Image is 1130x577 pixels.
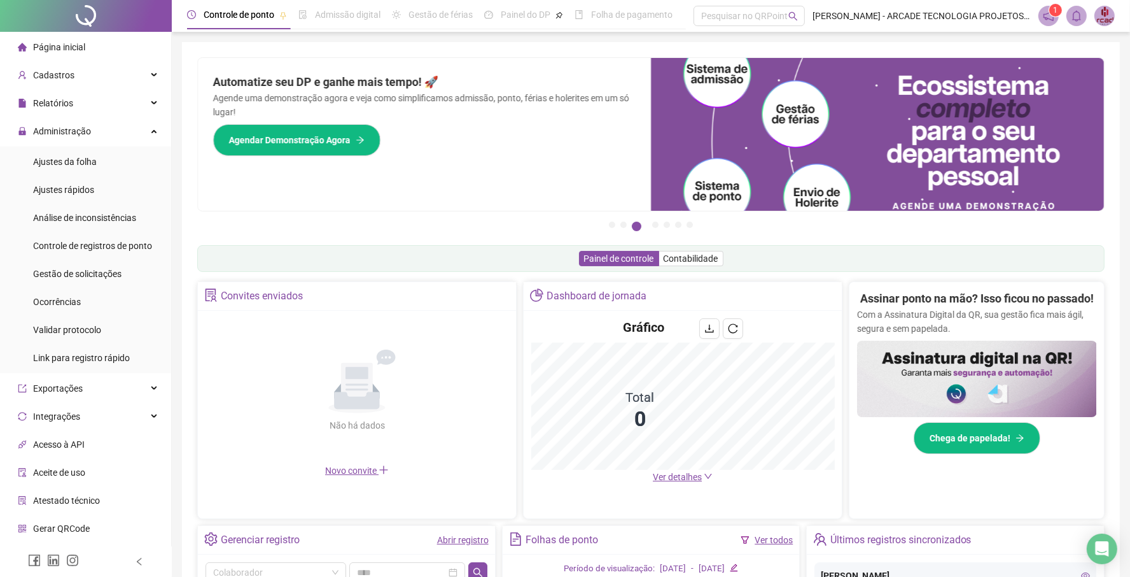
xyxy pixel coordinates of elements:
[664,253,718,264] span: Contabilidade
[1043,10,1054,22] span: notification
[18,99,27,108] span: file
[33,353,130,363] span: Link para registro rápido
[18,412,27,421] span: sync
[675,222,681,228] button: 6
[18,43,27,52] span: home
[33,383,83,394] span: Exportações
[699,562,725,576] div: [DATE]
[1095,6,1114,25] img: 12371
[1087,534,1117,564] div: Open Intercom Messenger
[651,58,1104,211] img: banner%2Fd57e337e-a0d3-4837-9615-f134fc33a8e6.png
[730,564,738,572] span: edit
[213,124,380,156] button: Agendar Demonstração Agora
[788,11,798,21] span: search
[632,222,641,231] button: 3
[33,157,97,167] span: Ajustes da folha
[18,127,27,136] span: lock
[591,10,673,20] span: Folha de pagamento
[204,288,218,302] span: solution
[1071,10,1082,22] span: bell
[620,222,627,228] button: 2
[204,532,218,546] span: setting
[813,532,827,546] span: team
[501,10,550,20] span: Painel do DP
[33,269,122,279] span: Gestão de solicitações
[379,465,389,475] span: plus
[704,472,713,481] span: down
[18,384,27,393] span: export
[830,529,972,551] div: Últimos registros sincronizados
[187,10,196,19] span: clock-circle
[33,126,91,136] span: Administração
[755,535,793,545] a: Ver todos
[653,472,702,482] span: Ver detalhes
[575,10,583,19] span: book
[914,422,1040,454] button: Chega de papelada!
[325,466,389,476] span: Novo convite
[33,495,100,506] span: Atestado técnico
[204,10,274,20] span: Controle de ponto
[857,341,1097,417] img: banner%2F02c71560-61a6-44d4-94b9-c8ab97240462.png
[653,472,713,482] a: Ver detalhes down
[664,222,670,228] button: 5
[33,98,73,108] span: Relatórios
[356,136,365,145] span: arrow-right
[213,91,636,119] p: Agende uma demonstração agora e veja como simplificamos admissão, ponto, férias e holerites em um...
[728,324,738,334] span: reload
[33,70,74,80] span: Cadastros
[213,73,636,91] h2: Automatize seu DP e ganhe mais tempo! 🚀
[298,10,307,19] span: file-done
[1054,6,1058,15] span: 1
[18,440,27,449] span: api
[526,529,598,551] div: Folhas de ponto
[860,290,1094,308] h2: Assinar ponto na mão? Isso ficou no passado!
[28,554,41,567] span: facebook
[652,222,659,228] button: 4
[609,222,615,228] button: 1
[135,557,144,566] span: left
[18,468,27,477] span: audit
[33,213,136,223] span: Análise de inconsistências
[18,524,27,533] span: qrcode
[33,241,152,251] span: Controle de registros de ponto
[584,253,654,264] span: Painel de controle
[704,324,715,334] span: download
[298,418,415,432] div: Não há dados
[33,325,101,335] span: Validar protocolo
[33,42,85,52] span: Página inicial
[741,536,750,545] span: filter
[547,285,646,307] div: Dashboard de jornada
[221,285,303,307] div: Convites enviados
[691,562,694,576] div: -
[813,9,1031,23] span: [PERSON_NAME] - ARCADE TECNOLOGIA PROJETOS E ENGENHARIA LTDA
[564,562,655,576] div: Período de visualização:
[33,467,85,478] span: Aceite de uso
[33,185,94,195] span: Ajustes rápidos
[437,535,489,545] a: Abrir registro
[47,554,60,567] span: linkedin
[555,11,563,19] span: pushpin
[687,222,693,228] button: 7
[660,562,686,576] div: [DATE]
[33,439,85,450] span: Acesso à API
[530,288,543,302] span: pie-chart
[229,133,351,147] span: Agendar Demonstração Agora
[33,297,81,307] span: Ocorrências
[408,10,473,20] span: Gestão de férias
[1049,4,1062,17] sup: 1
[66,554,79,567] span: instagram
[623,318,664,336] h4: Gráfico
[33,411,80,422] span: Integrações
[509,532,522,546] span: file-text
[315,10,380,20] span: Admissão digital
[930,431,1010,445] span: Chega de papelada!
[18,496,27,505] span: solution
[1015,434,1024,443] span: arrow-right
[33,524,90,534] span: Gerar QRCode
[392,10,401,19] span: sun
[484,10,493,19] span: dashboard
[279,11,287,19] span: pushpin
[857,308,1097,336] p: Com a Assinatura Digital da QR, sua gestão fica mais ágil, segura e sem papelada.
[221,529,300,551] div: Gerenciar registro
[18,71,27,80] span: user-add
